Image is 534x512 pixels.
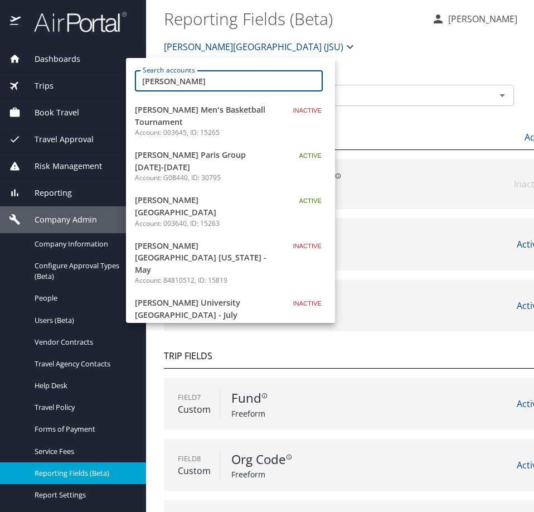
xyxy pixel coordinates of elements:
[126,143,335,189] a: [PERSON_NAME] Paris Group [DATE]-[DATE]Account: G08440, ID: 30795
[135,128,274,138] p: Account: 003645, ID: 15265
[135,194,274,218] span: [PERSON_NAME][GEOGRAPHIC_DATA]
[135,149,274,173] span: [PERSON_NAME] Paris Group [DATE]-[DATE]
[135,297,274,321] span: [PERSON_NAME] University [GEOGRAPHIC_DATA] - July
[135,240,274,276] span: [PERSON_NAME][GEOGRAPHIC_DATA] [US_STATE] - May
[135,104,274,128] span: [PERSON_NAME] Men's Basketball Tournament
[135,321,274,331] p: Account: 84820712, ID: 15821
[135,173,274,183] p: Account: G08440, ID: 30795
[135,219,274,229] p: Account: 003640, ID: 15263
[126,98,335,143] a: [PERSON_NAME] Men's Basketball TournamentAccount: 003645, ID: 15265
[126,234,335,292] a: [PERSON_NAME][GEOGRAPHIC_DATA] [US_STATE] - MayAccount: 84810512, ID: 15819
[126,189,335,234] a: [PERSON_NAME][GEOGRAPHIC_DATA]Account: 003640, ID: 15263
[135,276,274,286] p: Account: 84810512, ID: 15819
[126,291,335,336] a: [PERSON_NAME] University [GEOGRAPHIC_DATA] - JulyAccount: 84820712, ID: 15821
